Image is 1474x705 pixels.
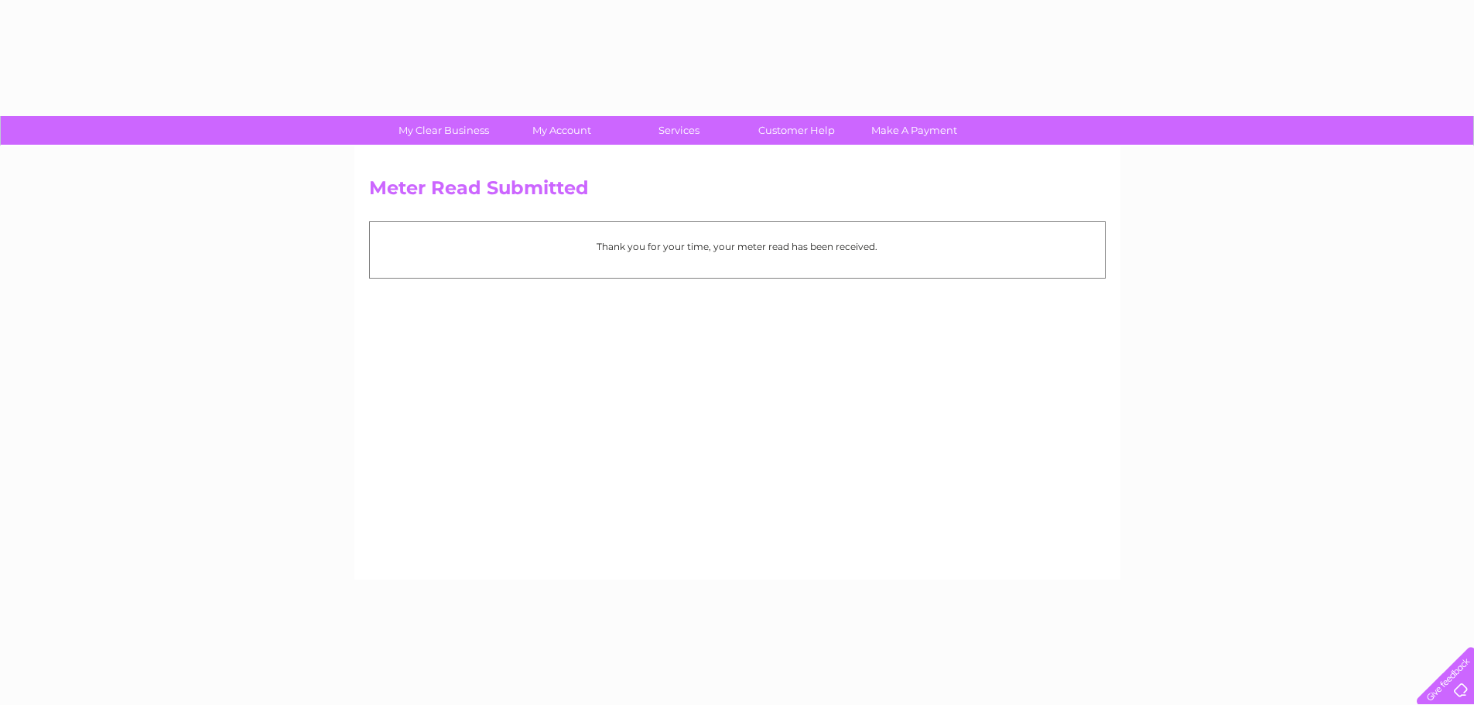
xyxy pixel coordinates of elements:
[733,116,860,145] a: Customer Help
[380,116,508,145] a: My Clear Business
[615,116,743,145] a: Services
[378,239,1097,254] p: Thank you for your time, your meter read has been received.
[498,116,625,145] a: My Account
[850,116,978,145] a: Make A Payment
[369,177,1106,207] h2: Meter Read Submitted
